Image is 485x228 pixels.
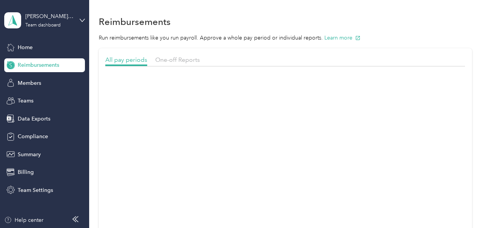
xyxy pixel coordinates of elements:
button: Learn more [324,34,360,42]
span: Members [18,79,41,87]
span: Summary [18,150,41,159]
span: Teams [18,97,33,105]
div: Team dashboard [25,23,61,28]
span: Reimbursements [18,61,59,69]
span: One-off Reports [155,56,200,63]
span: Compliance [18,132,48,140]
iframe: Everlance-gr Chat Button Frame [442,185,485,228]
div: [PERSON_NAME] GROUP LLC [25,12,73,20]
h1: Reimbursements [99,18,171,26]
button: Help center [4,216,43,224]
p: Run reimbursements like you run payroll. Approve a whole pay period or individual reports. [99,34,472,42]
span: Home [18,43,33,51]
span: Data Exports [18,115,50,123]
span: Team Settings [18,186,53,194]
span: Billing [18,168,34,176]
span: All pay periods [105,56,147,63]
